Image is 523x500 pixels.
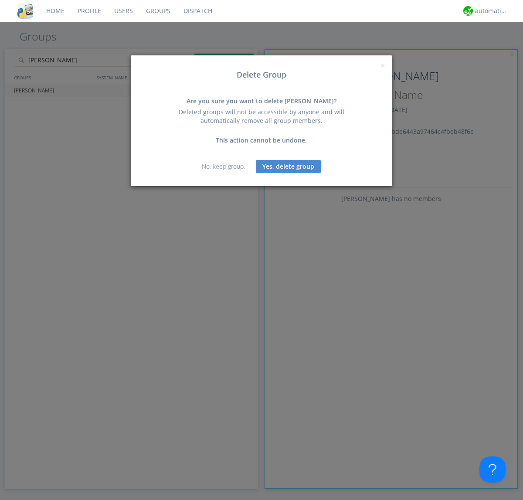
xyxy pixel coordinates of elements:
[463,6,473,16] img: d2d01cd9b4174d08988066c6d424eccd
[17,3,33,19] img: cddb5a64eb264b2086981ab96f4c1ba7
[168,97,355,105] div: Are you sure you want to delete [PERSON_NAME]?
[202,162,245,170] a: No, keep group.
[256,160,321,173] button: Yes, delete group
[380,59,385,71] span: ×
[475,7,508,15] div: automation+atlas
[138,71,385,79] h3: Delete Group
[168,136,355,145] div: This action cannot be undone.
[168,108,355,125] div: Deleted groups will not be accessible by anyone and will automatically remove all group members.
